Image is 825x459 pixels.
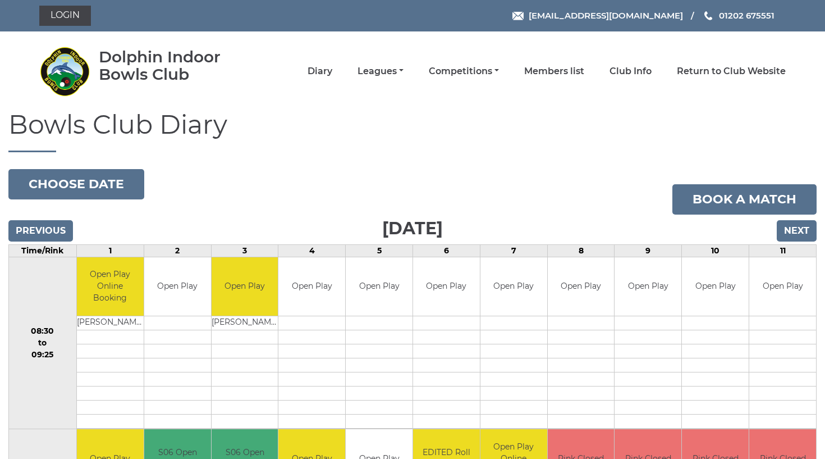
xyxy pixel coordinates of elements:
td: Open Play [144,257,211,316]
button: Choose date [8,169,144,199]
td: 7 [480,244,547,257]
td: Open Play [278,257,345,316]
td: Open Play [346,257,412,316]
td: Open Play [413,257,480,316]
td: 2 [144,244,211,257]
td: 11 [749,244,817,257]
input: Next [777,220,817,242]
td: Open Play [480,257,547,316]
td: Open Play [548,257,615,316]
td: Open Play [615,257,681,316]
img: Email [512,12,524,20]
td: Open Play [682,257,749,316]
td: 3 [211,244,278,257]
a: Return to Club Website [677,65,786,78]
a: Email [EMAIL_ADDRESS][DOMAIN_NAME] [512,9,683,22]
td: [PERSON_NAME] [77,316,144,330]
td: Open Play [212,257,278,316]
a: Book a match [672,184,817,215]
a: Diary [308,65,332,78]
td: 08:30 to 09:25 [9,257,77,429]
td: 10 [682,244,749,257]
img: Dolphin Indoor Bowls Club [39,46,90,97]
td: Open Play [749,257,816,316]
td: 9 [615,244,682,257]
a: Competitions [429,65,499,78]
td: 6 [413,244,480,257]
td: 1 [76,244,144,257]
span: 01202 675551 [719,10,774,21]
td: Time/Rink [9,244,77,257]
td: [PERSON_NAME] [212,316,278,330]
h1: Bowls Club Diary [8,111,817,152]
td: 5 [346,244,413,257]
a: Members list [524,65,584,78]
input: Previous [8,220,73,242]
a: Phone us 01202 675551 [703,9,774,22]
div: Dolphin Indoor Bowls Club [99,48,253,83]
img: Phone us [704,11,712,20]
span: [EMAIL_ADDRESS][DOMAIN_NAME] [529,10,683,21]
td: 8 [547,244,615,257]
a: Login [39,6,91,26]
td: 4 [278,244,346,257]
a: Leagues [357,65,404,78]
td: Open Play Online Booking [77,257,144,316]
a: Club Info [609,65,652,78]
